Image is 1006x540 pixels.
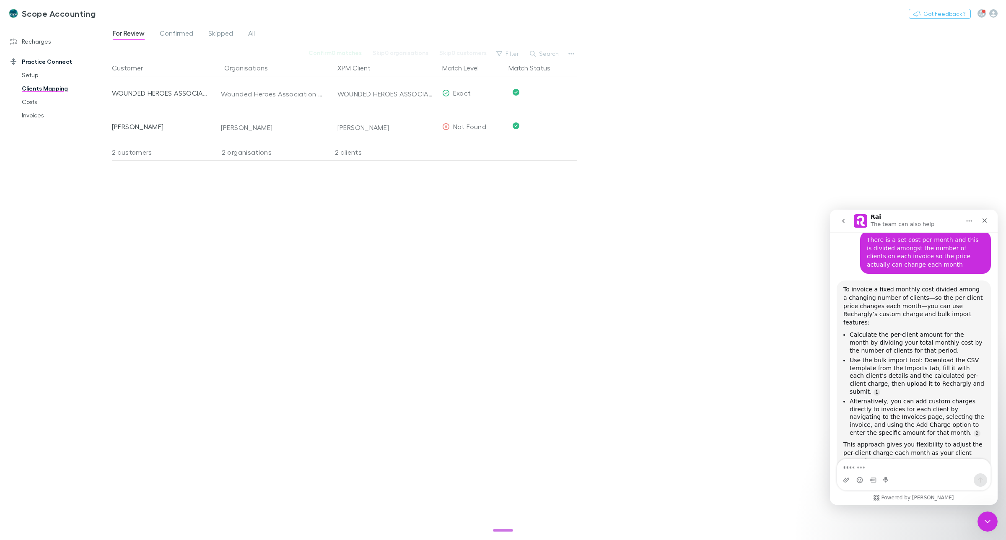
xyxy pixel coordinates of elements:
button: Customer [112,60,153,76]
button: Skip0 customers [434,48,492,58]
span: Not Found [453,122,486,130]
div: [PERSON_NAME] [337,111,436,144]
div: Wounded Heroes Association Inc [221,90,322,98]
button: Organisations [224,60,278,76]
button: Match Level [442,60,489,76]
h3: Scope Accounting [22,8,96,18]
a: Clients Mapping [13,82,118,95]
div: 2 customers [112,144,213,161]
button: Match Status [508,60,560,76]
iframe: Intercom live chat [830,210,998,505]
div: [PERSON_NAME] [221,123,322,132]
div: [PERSON_NAME] [112,110,209,143]
img: Scope Accounting's Logo [8,8,18,18]
span: For Review [113,29,145,40]
svg: Confirmed [513,122,519,129]
button: Skip0 organisations [367,48,434,58]
div: 2 clients [326,144,439,161]
a: Practice Connect [2,55,118,68]
span: Skipped [208,29,233,40]
button: Filter [492,49,524,59]
div: WOUNDED HEROES ASSOCIATION INC. [337,77,436,111]
span: Exact [453,89,471,97]
button: Got Feedback? [909,9,971,19]
span: Confirmed [160,29,193,40]
iframe: Intercom live chat [977,511,998,532]
button: XPM Client [337,60,381,76]
div: 2 organisations [213,144,326,161]
a: Scope Accounting [3,3,101,23]
a: Setup [13,68,118,82]
svg: Confirmed [513,89,519,96]
button: Search [526,49,564,59]
button: Confirm0 matches [303,48,367,58]
a: Recharges [2,35,118,48]
a: Costs [13,95,118,109]
a: Invoices [13,109,118,122]
span: All [248,29,255,40]
div: WOUNDED HEROES ASSOCIATION INC. [112,76,209,110]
